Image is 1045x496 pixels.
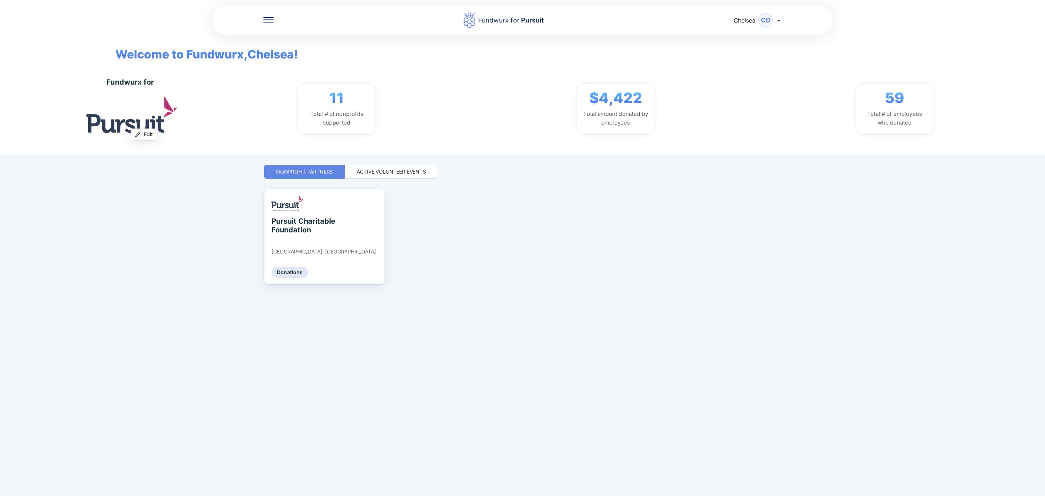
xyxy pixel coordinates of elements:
div: Total amount donated by employees [583,110,649,127]
div: Pursuit Charitable Foundation [271,217,338,234]
span: 59 [885,89,904,107]
div: Donations [271,267,308,278]
span: Chelsea [734,17,755,24]
div: Active Volunteer Events [357,168,426,175]
img: logo.jpg [86,97,177,133]
span: $4,422 [589,89,642,107]
div: [GEOGRAPHIC_DATA], [GEOGRAPHIC_DATA] [271,248,376,255]
span: Welcome to Fundwurx, Chelsea ! [104,35,298,63]
span: 11 [329,89,344,107]
div: CD [758,13,773,28]
span: Pursuit [520,16,544,24]
div: Fundwurx for [478,15,544,25]
div: Total # of employees who donated [862,110,928,127]
div: Total # of nonprofits supported [304,110,370,127]
div: Nonprofit Partners [276,168,333,175]
button: Edit [131,129,157,140]
span: Edit [144,131,153,138]
div: Fundwurx for [106,78,154,86]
